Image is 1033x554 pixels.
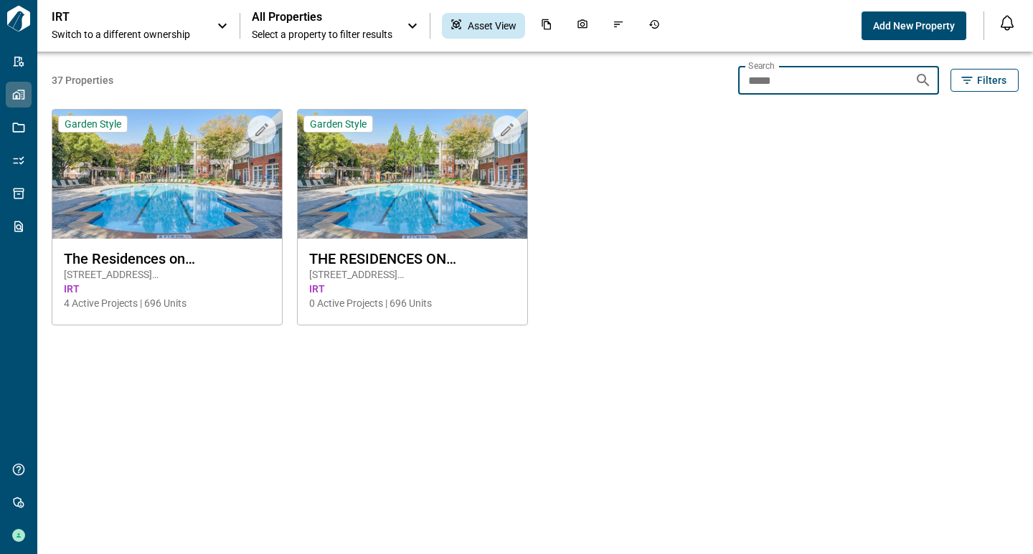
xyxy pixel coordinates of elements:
img: property-asset [52,110,282,239]
span: 37 Properties [52,73,732,87]
span: IRT [309,282,516,296]
label: Search [748,59,775,72]
span: All Properties [252,10,392,24]
div: Asset View [442,13,525,39]
button: Filters [951,69,1019,92]
span: Filters [977,73,1006,87]
span: IRT [64,282,270,296]
div: Job History [640,13,669,39]
div: Photos [568,13,597,39]
span: Add New Property [873,19,955,33]
span: THE RESIDENCES ON [PERSON_NAME] FERRY [309,250,516,267]
button: Search properties [909,66,938,95]
img: property-asset [298,110,527,239]
span: Garden Style [65,118,121,130]
span: [STREET_ADDRESS][PERSON_NAME] , Suwanee , GA [309,267,516,282]
div: Documents [532,13,561,39]
p: IRT [52,10,181,24]
span: Select a property to filter results [252,27,392,42]
span: Asset View [468,19,516,33]
span: The Residences on [PERSON_NAME] Ferry [64,250,270,267]
button: Open notification feed [996,11,1019,34]
span: 4 Active Projects | 696 Units [64,296,270,310]
span: Switch to a different ownership [52,27,202,42]
button: Add New Property [862,11,966,40]
span: [STREET_ADDRESS][PERSON_NAME] , Suwanee , GA [64,267,270,282]
span: Garden Style [310,118,367,130]
span: 0 Active Projects | 696 Units [309,296,516,310]
div: Issues & Info [604,13,633,39]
